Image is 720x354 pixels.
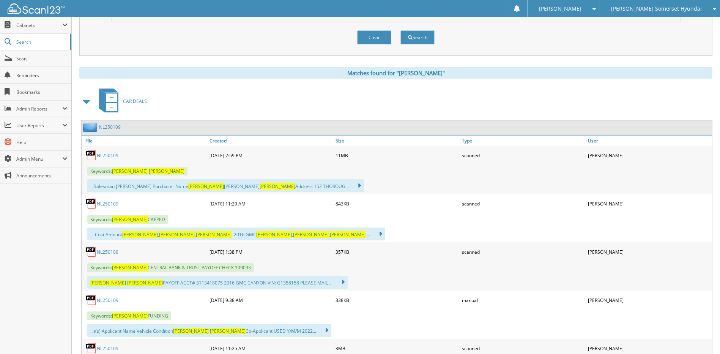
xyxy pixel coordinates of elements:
[334,244,460,259] div: 357KB
[85,343,97,354] img: PDF.png
[16,106,62,112] span: Admin Reports
[334,292,460,308] div: 338KB
[16,122,62,129] span: User Reports
[87,167,187,175] span: Keywords:
[539,6,581,11] span: [PERSON_NAME]
[173,328,209,334] span: [PERSON_NAME]
[90,280,126,286] span: [PERSON_NAME]
[334,136,460,146] a: Size
[79,67,712,79] div: Matches found for "[PERSON_NAME]"
[87,276,348,289] div: PAYOFF ACCT# 3113418075 2016 GMC CANYON VIN: G1358158 PLEASE MAIL ...
[123,98,147,104] span: CAR DEALS
[16,55,68,62] span: Scan
[208,148,334,163] div: [DATE] 2:59 PM
[87,179,364,192] div: ...Salesman [PERSON_NAME] Purchaser Name [PERSON_NAME] Address 152 THOROUG...
[149,168,184,174] span: [PERSON_NAME]
[159,231,195,238] span: [PERSON_NAME]
[85,246,97,258] img: PDF.png
[16,72,68,79] span: Reminders
[460,136,586,146] a: Type
[112,216,148,223] span: [PERSON_NAME]
[97,345,118,352] a: NL250109
[460,148,586,163] div: scanned
[682,318,720,354] iframe: Chat Widget
[87,324,331,337] div: ...t(s) Applicant Name Vehicle Condition Co-Applicant USED Y/M/M 2022...
[208,136,334,146] a: Created
[16,172,68,179] span: Announcements
[87,311,171,320] span: Keywords: FUNDING
[586,148,712,163] div: [PERSON_NAME]
[210,328,246,334] span: [PERSON_NAME]
[188,183,224,190] span: [PERSON_NAME]
[87,228,385,240] div: ... Cost Amount , , , 2016 GMC , , ,...
[586,136,712,146] a: User
[127,280,163,286] span: [PERSON_NAME]
[16,156,62,162] span: Admin Menu
[95,86,147,116] a: CAR DEALS
[208,292,334,308] div: [DATE] 9:38 AM
[460,292,586,308] div: manual
[97,249,118,255] a: NL250109
[586,196,712,211] div: [PERSON_NAME]
[611,6,702,11] span: [PERSON_NAME] Somerset Hyundai
[85,198,97,209] img: PDF.png
[16,139,68,145] span: Help
[97,297,118,303] a: NL250109
[99,124,121,130] a: NL250109
[334,148,460,163] div: 11MB
[586,292,712,308] div: [PERSON_NAME]
[16,22,62,28] span: Cabinets
[85,294,97,306] img: PDF.png
[16,39,66,45] span: Search
[83,122,99,132] img: folder2.png
[293,231,329,238] span: [PERSON_NAME]
[586,244,712,259] div: [PERSON_NAME]
[8,3,65,14] img: scan123-logo-white.svg
[85,150,97,161] img: PDF.png
[334,196,460,211] div: 843KB
[460,196,586,211] div: scanned
[460,244,586,259] div: scanned
[260,183,295,190] span: [PERSON_NAME]
[122,231,158,238] span: [PERSON_NAME]
[112,168,148,174] span: [PERSON_NAME]
[87,263,254,272] span: Keywords: CENTRAL BANK & TRUST PAYOFF CHECK 109093
[208,196,334,211] div: [DATE] 11:29 AM
[97,152,118,159] a: NL250109
[82,136,208,146] a: File
[400,30,435,44] button: Search
[87,215,168,224] span: Keywords: CAPPED
[357,30,391,44] button: Clear
[112,313,148,319] span: [PERSON_NAME]
[16,89,68,95] span: Bookmarks
[208,244,334,259] div: [DATE] 1:38 PM
[97,201,118,207] a: NL250109
[196,231,232,238] span: [PERSON_NAME]
[256,231,292,238] span: [PERSON_NAME]
[112,264,148,271] span: [PERSON_NAME]
[330,231,366,238] span: [PERSON_NAME]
